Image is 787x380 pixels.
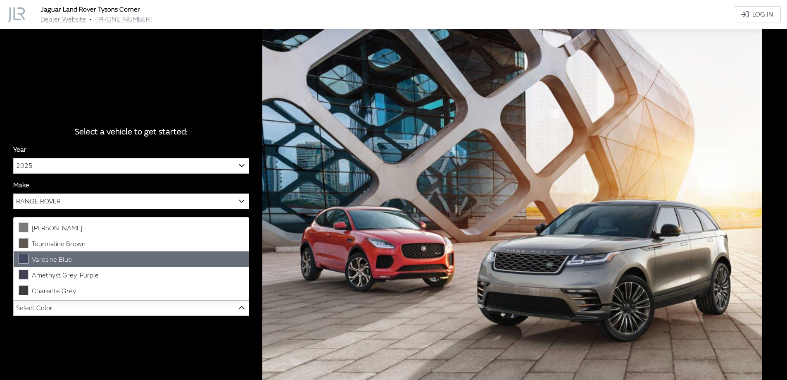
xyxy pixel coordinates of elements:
a: [PHONE_NUMBER] [96,15,152,24]
span: Tourmaline Brown [32,240,86,248]
span: Varesine Blue [32,256,72,264]
label: Model [13,216,31,226]
a: Jaguar Land Rover Tysons Corner logo [8,7,39,22]
span: Select Color [14,301,249,315]
label: Year [13,145,26,155]
span: 2025 [14,158,249,173]
span: 2025 [13,158,249,174]
img: Dashboard [8,7,25,22]
span: RANGE ROVER [14,194,249,209]
span: Select Color [13,300,249,316]
span: Log In [752,10,773,19]
span: Charente Grey [32,287,76,295]
a: Log In [734,7,780,22]
a: Dealer Website [40,15,86,24]
span: RANGE ROVER [13,194,249,209]
span: Amethyst Grey-Purple [32,271,99,280]
span: Select Color [16,301,52,315]
a: Jaguar Land Rover Tysons Corner [40,5,140,14]
span: [PERSON_NAME] [32,224,83,232]
label: Make [13,180,29,190]
span: • [89,15,91,24]
div: Select a vehicle to get started: [13,126,249,138]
